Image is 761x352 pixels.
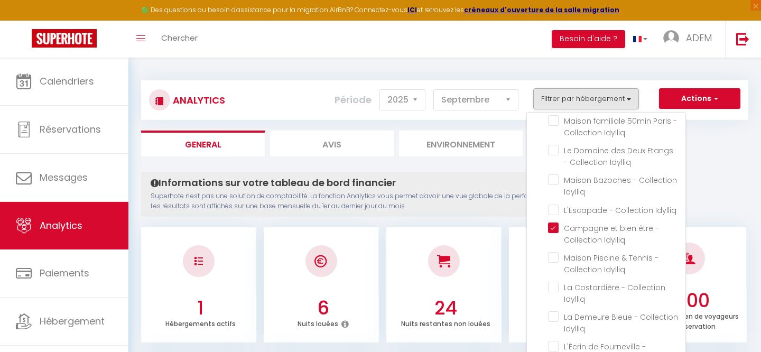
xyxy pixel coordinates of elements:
[147,297,254,319] h3: 1
[564,145,673,168] span: Le Domaine des Deux Etangs - Collection Idylliq
[564,223,659,245] span: Campagne et bien être - Collection Idylliq
[407,5,417,14] a: ICI
[270,297,376,319] h3: 6
[659,88,740,109] button: Actions
[686,31,712,44] span: ADEM
[399,131,523,156] li: Environnement
[40,171,88,184] span: Messages
[270,131,394,156] li: Avis
[40,314,105,328] span: Hébergement
[552,30,625,48] button: Besoin d'aide ?
[564,253,658,275] span: Maison Piscine & Tennis - Collection Idylliq
[464,5,619,14] a: créneaux d'ouverture de la salle migration
[170,88,225,112] h3: Analytics
[194,257,203,265] img: NO IMAGE
[564,116,677,138] span: Maison familiale 50min Paris - Collection Idylliq
[151,191,644,211] p: Superhote n'est pas une solution de comptabilité. La fonction Analytics vous permet d'avoir une v...
[141,131,265,156] li: General
[642,310,739,331] p: Nombre moyen de voyageurs par réservation
[401,317,490,328] p: Nuits restantes non louées
[335,88,372,112] label: Période
[40,219,82,232] span: Analytics
[298,317,338,328] p: Nuits louées
[151,177,644,189] h4: Informations sur votre tableau de bord financier
[8,4,40,36] button: Ouvrir le widget de chat LiveChat
[392,297,499,319] h3: 24
[40,266,89,280] span: Paiements
[637,290,744,312] h3: 7.00
[161,32,198,43] span: Chercher
[564,312,678,334] span: La Demeure Bleue - Collection Idylliq
[663,30,679,46] img: ...
[32,29,97,48] img: Super Booking
[165,317,236,328] p: Hébergements actifs
[40,123,101,136] span: Réservations
[655,21,725,58] a: ... ADEM
[533,88,639,109] button: Filtrer par hébergement
[736,32,749,45] img: logout
[564,175,677,197] span: Maison Bazoches - Collection Idylliq
[564,282,665,304] span: La Costardière - Collection Idylliq
[153,21,206,58] a: Chercher
[515,297,621,319] h3: 20.00 %
[40,75,94,88] span: Calendriers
